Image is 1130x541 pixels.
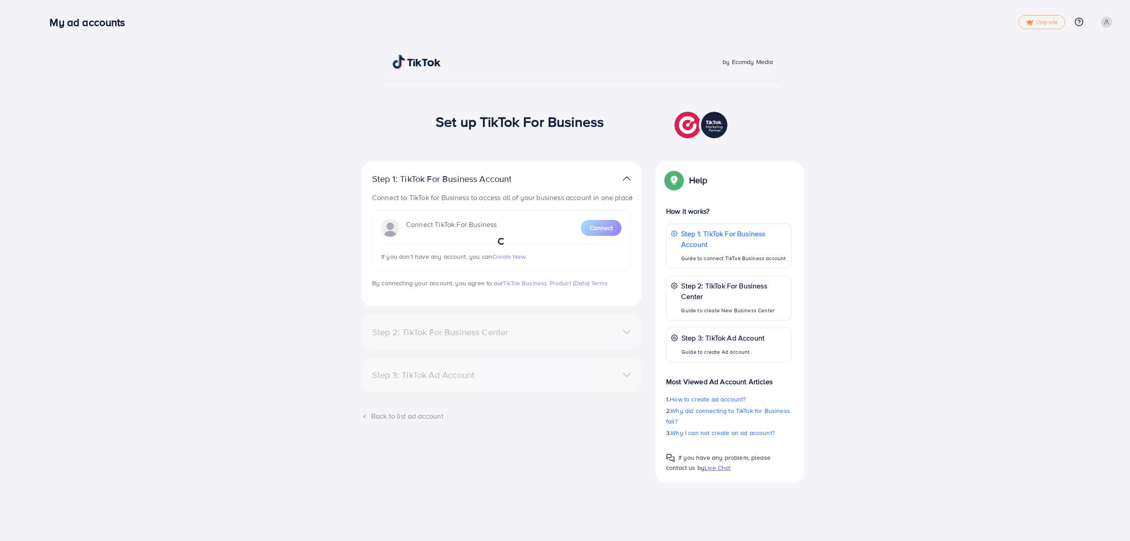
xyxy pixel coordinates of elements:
img: tick [1026,19,1033,26]
img: TikTok partner [623,172,631,185]
span: Upgrade [1026,19,1058,26]
p: Step 1: TikTok For Business Account [372,174,540,184]
p: Most Viewed Ad Account Articles [666,369,791,387]
span: How to create ad account? [670,395,746,404]
p: 3. [666,428,791,438]
p: Help [689,175,708,185]
div: Back to list ad account [362,411,641,421]
h3: My ad accounts [49,16,132,29]
p: Guide to create Ad account [682,347,765,357]
img: Popup guide [666,172,682,188]
h1: Set up TikTok For Business [436,113,604,130]
span: by Ecomdy Media [723,57,773,66]
span: Why did connecting to TikTok for Business fail? [666,406,790,426]
a: tickUpgrade [1018,15,1065,29]
p: Guide to connect TikTok Business account [681,253,787,264]
p: 2. [666,405,791,427]
p: 1. [666,394,791,405]
p: Guide to create New Business Center [681,305,787,316]
span: Why I can not create an ad account? [670,428,775,437]
p: Step 1: TikTok For Business Account [681,228,787,250]
img: Popup guide [666,454,675,462]
img: TikTok partner [674,110,730,140]
p: Step 3: TikTok Ad Account [682,333,765,343]
img: TikTok [392,55,441,69]
span: If you have any problem, please contact us by [666,453,771,472]
span: Live Chat [704,463,731,472]
p: Step 2: TikTok For Business Center [681,280,787,302]
p: How it works? [666,206,791,216]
